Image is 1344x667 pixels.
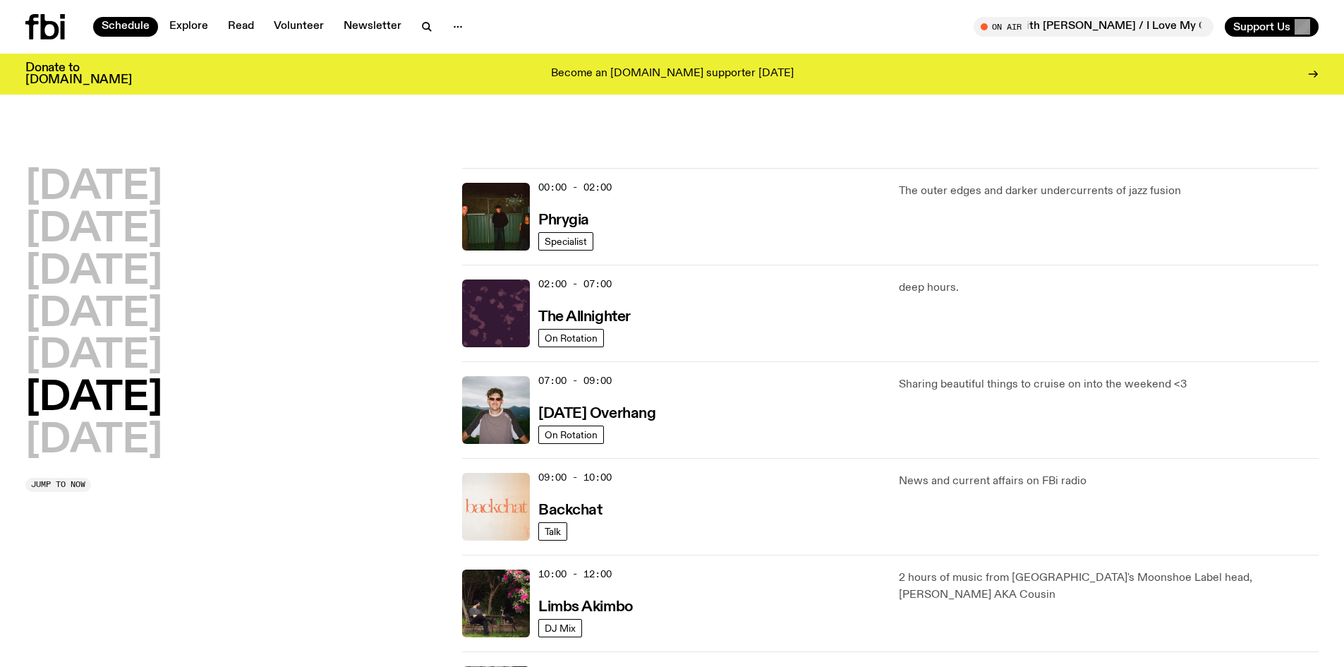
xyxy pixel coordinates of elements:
[265,17,332,37] a: Volunteer
[538,232,593,251] a: Specialist
[538,374,612,387] span: 07:00 - 09:00
[545,623,576,633] span: DJ Mix
[545,429,598,440] span: On Rotation
[25,168,162,208] button: [DATE]
[899,280,1319,296] p: deep hours.
[538,210,589,228] a: Phrygia
[25,337,162,376] button: [DATE]
[161,17,217,37] a: Explore
[989,21,1206,32] span: Tune in live
[538,310,631,325] h3: The Allnighter
[545,332,598,343] span: On Rotation
[899,570,1319,603] p: 2 hours of music from [GEOGRAPHIC_DATA]'s Moonshoe Label head, [PERSON_NAME] AKA Cousin
[538,426,604,444] a: On Rotation
[462,376,530,444] img: Harrie Hastings stands in front of cloud-covered sky and rolling hills. He's wearing sunglasses a...
[899,473,1319,490] p: News and current affairs on FBi radio
[538,503,602,518] h3: Backchat
[25,421,162,461] button: [DATE]
[899,183,1319,200] p: The outer edges and darker undercurrents of jazz fusion
[1225,17,1319,37] button: Support Us
[25,295,162,335] button: [DATE]
[538,329,604,347] a: On Rotation
[462,183,530,251] img: A greeny-grainy film photo of Bela, John and Bindi at night. They are standing in a backyard on g...
[538,277,612,291] span: 02:00 - 07:00
[25,379,162,419] button: [DATE]
[219,17,262,37] a: Read
[25,478,91,492] button: Jump to now
[31,481,85,488] span: Jump to now
[25,253,162,292] button: [DATE]
[93,17,158,37] a: Schedule
[538,619,582,637] a: DJ Mix
[974,17,1213,37] button: On AirMornings with [PERSON_NAME] / I Love My Computer :3
[25,210,162,250] button: [DATE]
[545,526,561,536] span: Talk
[538,307,631,325] a: The Allnighter
[538,213,589,228] h3: Phrygia
[538,407,655,421] h3: [DATE] Overhang
[538,600,634,615] h3: Limbs Akimbo
[538,567,612,581] span: 10:00 - 12:00
[538,522,567,541] a: Talk
[538,404,655,421] a: [DATE] Overhang
[538,181,612,194] span: 00:00 - 02:00
[538,471,612,484] span: 09:00 - 10:00
[551,68,794,80] p: Become an [DOMAIN_NAME] supporter [DATE]
[1233,20,1290,33] span: Support Us
[538,597,634,615] a: Limbs Akimbo
[538,500,602,518] a: Backchat
[545,236,587,246] span: Specialist
[25,62,132,86] h3: Donate to [DOMAIN_NAME]
[462,570,530,637] img: Jackson sits at an outdoor table, legs crossed and gazing at a black and brown dog also sitting a...
[335,17,410,37] a: Newsletter
[899,376,1319,393] p: Sharing beautiful things to cruise on into the weekend <3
